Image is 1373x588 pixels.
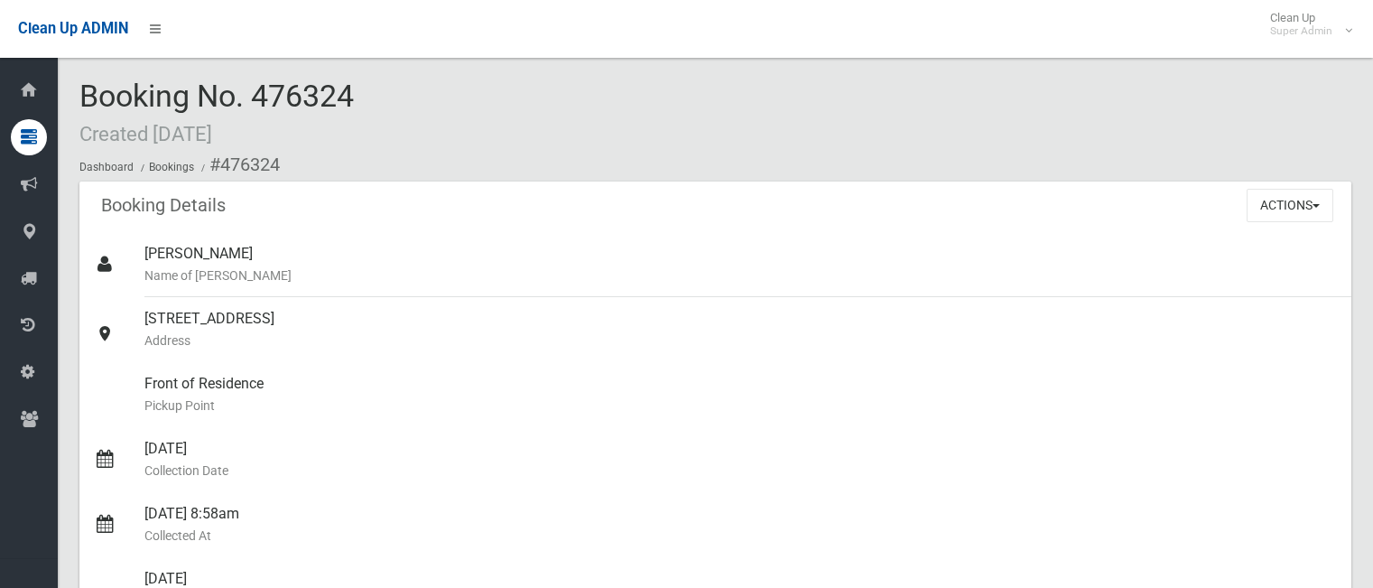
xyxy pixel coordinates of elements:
[18,20,128,37] span: Clean Up ADMIN
[144,362,1337,427] div: Front of Residence
[144,492,1337,557] div: [DATE] 8:58am
[144,330,1337,351] small: Address
[79,78,354,148] span: Booking No. 476324
[144,427,1337,492] div: [DATE]
[79,122,212,145] small: Created [DATE]
[149,161,194,173] a: Bookings
[144,525,1337,546] small: Collected At
[144,232,1337,297] div: [PERSON_NAME]
[1270,24,1332,38] small: Super Admin
[144,460,1337,481] small: Collection Date
[144,395,1337,416] small: Pickup Point
[79,188,247,223] header: Booking Details
[1247,189,1333,222] button: Actions
[144,297,1337,362] div: [STREET_ADDRESS]
[1261,11,1350,38] span: Clean Up
[79,161,134,173] a: Dashboard
[197,148,280,182] li: #476324
[144,265,1337,286] small: Name of [PERSON_NAME]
